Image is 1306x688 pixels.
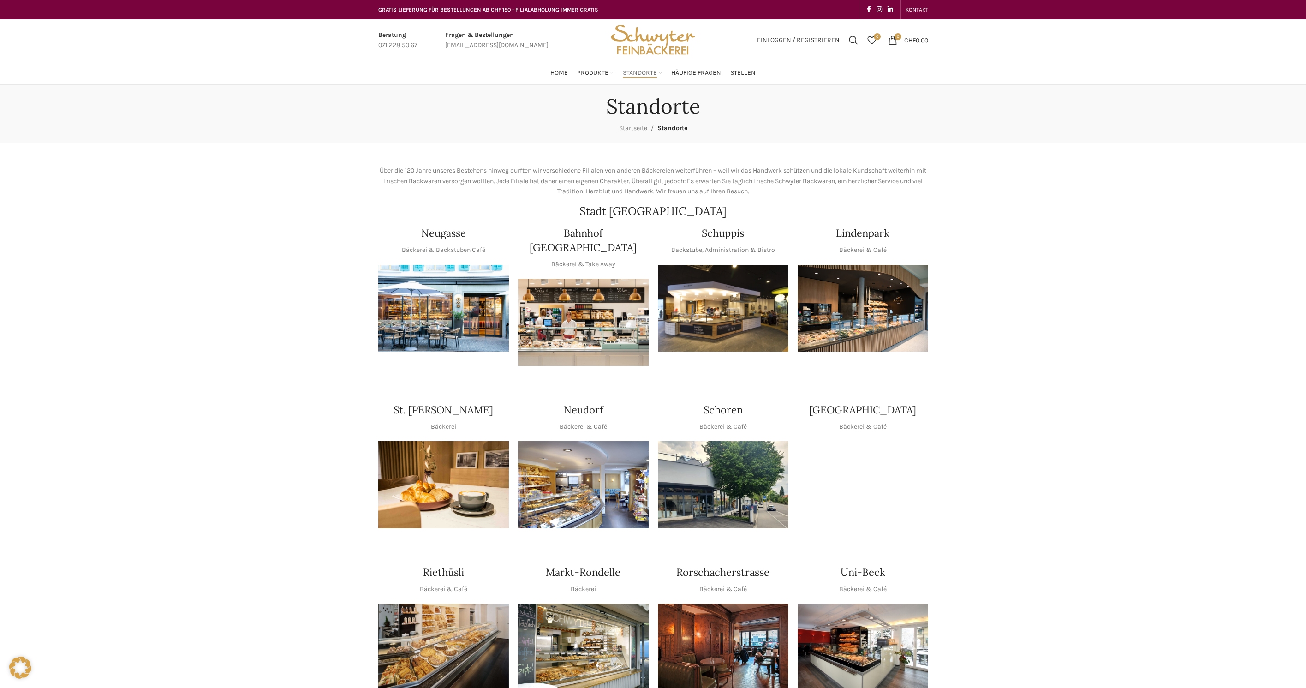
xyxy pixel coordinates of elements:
[378,441,509,528] img: schwyter-23
[839,245,887,255] p: Bäckerei & Café
[577,69,608,78] span: Produkte
[836,226,889,240] h4: Lindenpark
[798,441,928,528] img: Schwyter-1800x900
[608,19,698,61] img: Bäckerei Schwyter
[374,64,933,82] div: Main navigation
[378,265,509,352] img: Neugasse
[658,441,788,528] img: 0842cc03-b884-43c1-a0c9-0889ef9087d6 copy
[809,403,916,417] h4: [GEOGRAPHIC_DATA]
[571,584,596,594] p: Bäckerei
[421,226,466,240] h4: Neugasse
[378,6,598,13] span: GRATIS LIEFERUNG FÜR BESTELLUNGEN AB CHF 150 - FILIALABHOLUNG IMMER GRATIS
[702,226,744,240] h4: Schuppis
[885,3,896,16] a: Linkedin social link
[704,403,743,417] h4: Schoren
[844,31,863,49] a: Suchen
[608,36,698,43] a: Site logo
[546,565,620,580] h4: Markt-Rondelle
[699,584,747,594] p: Bäckerei & Café
[606,94,700,119] h1: Standorte
[564,403,603,417] h4: Neudorf
[431,422,456,432] p: Bäckerei
[623,69,657,78] span: Standorte
[658,265,788,352] img: 150130-Schwyter-013
[445,30,549,51] a: Infobox link
[676,565,769,580] h4: Rorschacherstrasse
[560,422,607,432] p: Bäckerei & Café
[699,422,747,432] p: Bäckerei & Café
[420,584,467,594] p: Bäckerei & Café
[378,166,928,197] p: Über die 120 Jahre unseres Bestehens hinweg durften wir verschiedene Filialen von anderen Bäckere...
[518,441,649,528] img: Neudorf_1
[906,6,928,13] span: KONTAKT
[841,565,885,580] h4: Uni-Beck
[550,69,568,78] span: Home
[757,37,840,43] span: Einloggen / Registrieren
[671,64,721,82] a: Häufige Fragen
[577,64,614,82] a: Produkte
[863,31,881,49] div: Meine Wunschliste
[839,584,887,594] p: Bäckerei & Café
[730,69,756,78] span: Stellen
[423,565,464,580] h4: Riethüsli
[402,245,485,255] p: Bäckerei & Backstuben Café
[895,33,901,40] span: 0
[906,0,928,19] a: KONTAKT
[864,3,874,16] a: Facebook social link
[798,265,928,352] img: 017-e1571925257345
[730,64,756,82] a: Stellen
[874,3,885,16] a: Instagram social link
[657,124,687,132] span: Standorte
[901,0,933,19] div: Secondary navigation
[671,69,721,78] span: Häufige Fragen
[671,245,775,255] p: Backstube, Administration & Bistro
[518,279,649,366] img: Bahnhof St. Gallen
[874,33,881,40] span: 0
[752,31,844,49] a: Einloggen / Registrieren
[623,64,662,82] a: Standorte
[883,31,933,49] a: 0 CHF0.00
[378,30,417,51] a: Infobox link
[863,31,881,49] a: 0
[550,64,568,82] a: Home
[518,226,649,255] h4: Bahnhof [GEOGRAPHIC_DATA]
[394,403,493,417] h4: St. [PERSON_NAME]
[904,36,928,44] bdi: 0.00
[839,422,887,432] p: Bäckerei & Café
[619,124,647,132] a: Startseite
[551,259,615,269] p: Bäckerei & Take Away
[904,36,916,44] span: CHF
[378,206,928,217] h2: Stadt [GEOGRAPHIC_DATA]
